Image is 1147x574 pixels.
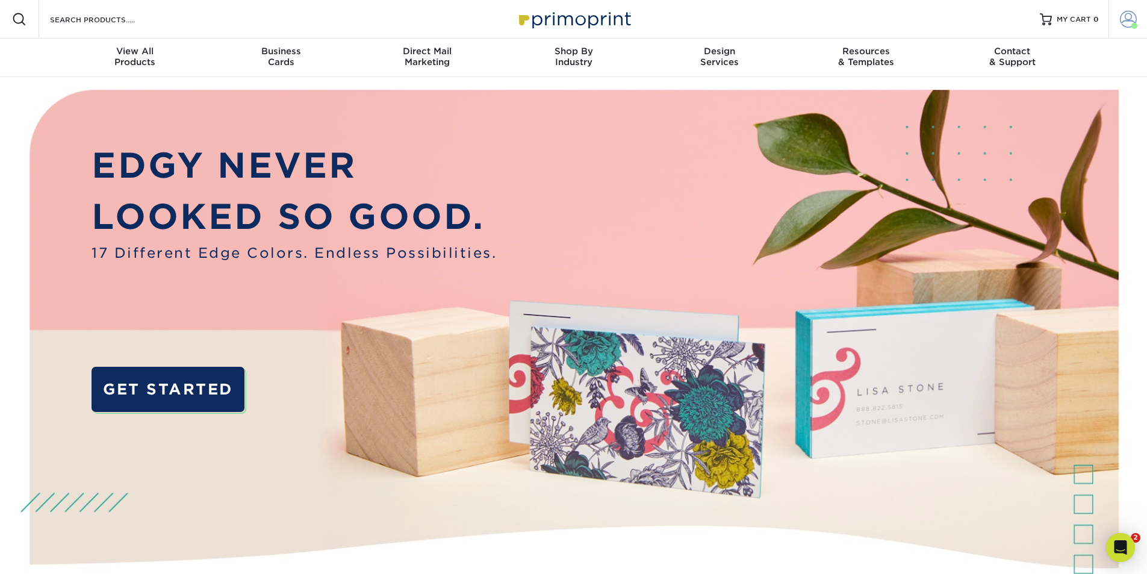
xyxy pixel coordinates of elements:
[208,46,354,57] span: Business
[354,46,500,57] span: Direct Mail
[208,39,354,77] a: BusinessCards
[62,46,208,57] span: View All
[92,191,497,243] p: LOOKED SO GOOD.
[62,39,208,77] a: View AllProducts
[939,46,1086,67] div: & Support
[500,39,647,77] a: Shop ByIndustry
[939,46,1086,57] span: Contact
[500,46,647,57] span: Shop By
[92,140,497,192] p: EDGY NEVER
[793,39,939,77] a: Resources& Templates
[1106,533,1135,562] div: Open Intercom Messenger
[49,12,166,27] input: SEARCH PRODUCTS.....
[647,46,793,67] div: Services
[647,39,793,77] a: DesignServices
[647,46,793,57] span: Design
[92,367,244,412] a: GET STARTED
[939,39,1086,77] a: Contact& Support
[1093,15,1099,23] span: 0
[354,39,500,77] a: Direct MailMarketing
[500,46,647,67] div: Industry
[1131,533,1140,543] span: 2
[208,46,354,67] div: Cards
[793,46,939,57] span: Resources
[92,243,497,263] span: 17 Different Edge Colors. Endless Possibilities.
[1057,14,1091,25] span: MY CART
[514,6,634,32] img: Primoprint
[354,46,500,67] div: Marketing
[793,46,939,67] div: & Templates
[62,46,208,67] div: Products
